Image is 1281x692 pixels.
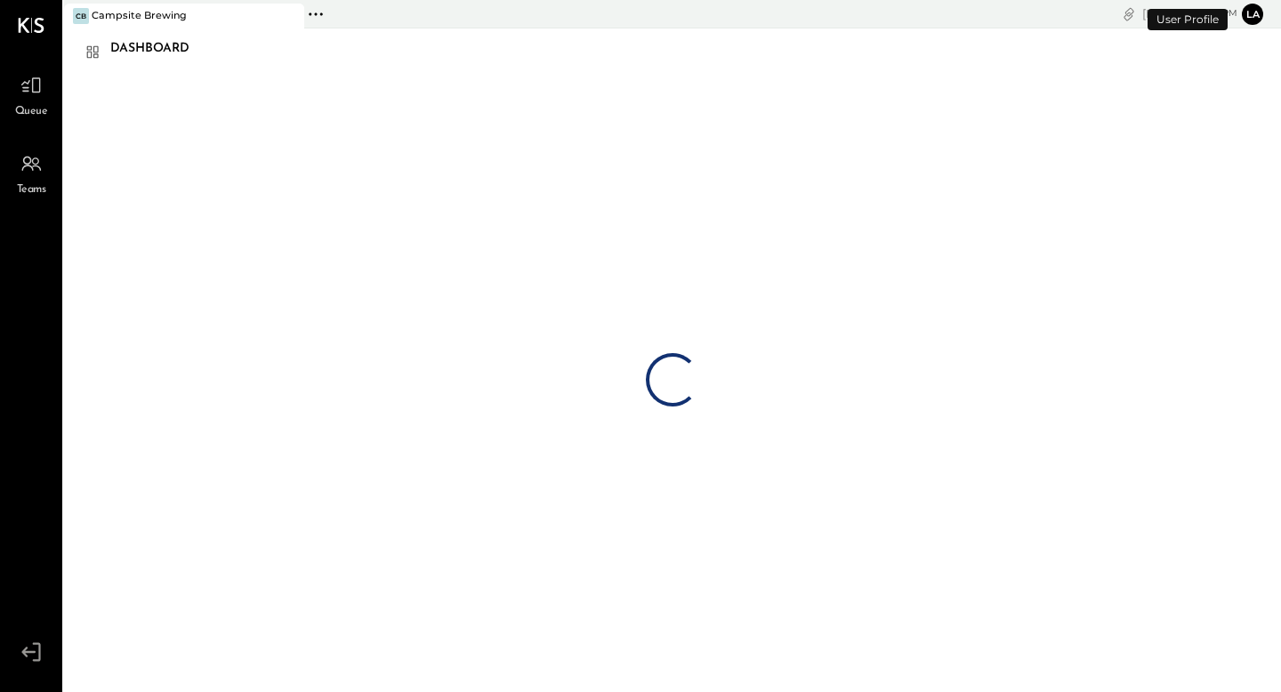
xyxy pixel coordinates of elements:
span: pm [1222,7,1237,20]
span: Queue [15,104,48,120]
div: Dashboard [110,35,207,63]
a: Teams [1,147,61,198]
span: Teams [17,182,46,198]
span: 5 : 12 [1184,5,1220,22]
div: copy link [1120,4,1138,23]
div: [DATE] [1142,5,1237,22]
div: Campsite Brewing [92,9,187,23]
div: CB [73,8,89,24]
div: User Profile [1148,9,1228,30]
button: La [1242,4,1263,25]
a: Queue [1,68,61,120]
